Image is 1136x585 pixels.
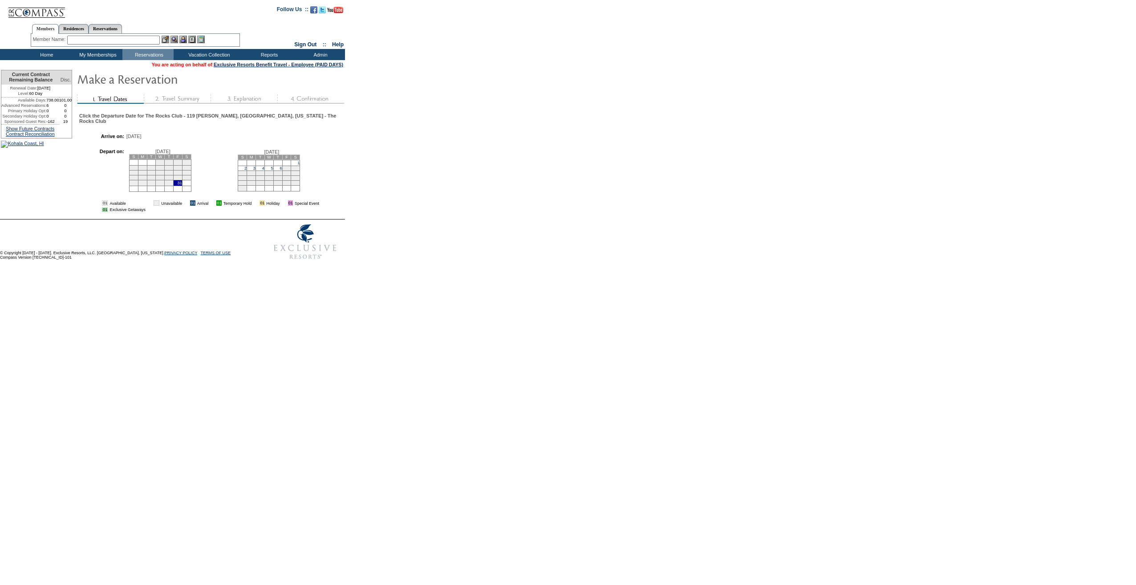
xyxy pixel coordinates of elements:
[288,200,293,206] td: 01
[59,24,89,33] a: Residences
[179,36,187,43] img: Impersonate
[264,154,273,159] td: W
[156,165,165,170] td: 8
[144,94,211,104] img: step2_state1.gif
[174,175,183,180] td: 24
[165,170,174,175] td: 16
[256,171,265,175] td: 11
[165,165,174,170] td: 9
[294,41,316,48] a: Sign Out
[122,49,174,60] td: Reservations
[238,180,247,185] td: 23
[165,159,174,165] td: 2
[253,201,258,205] img: i.gif
[282,166,291,171] td: 7
[267,200,280,206] td: Holiday
[273,171,282,175] td: 13
[79,113,342,124] div: Click the Departure Date for The Rocks Club - 119 [PERSON_NAME], [GEOGRAPHIC_DATA], [US_STATE] - ...
[291,171,300,175] td: 15
[77,94,144,104] img: step1_state2.gif
[282,171,291,175] td: 14
[262,166,264,171] a: 4
[1,97,46,103] td: Available Days:
[282,175,291,180] td: 21
[264,149,280,154] span: [DATE]
[310,6,317,13] img: Become our fan on Facebook
[110,207,146,212] td: Exclusive Getaways
[256,175,265,180] td: 18
[253,166,256,171] a: 3
[59,103,72,108] td: 0
[216,200,221,206] td: 01
[156,175,165,180] td: 22
[147,165,156,170] td: 7
[273,154,282,159] td: T
[1,119,46,124] td: Sponsored Guest Res:
[294,49,345,60] td: Admin
[138,154,147,159] td: M
[126,134,142,139] span: [DATE]
[319,6,326,13] img: Follow us on Twitter
[84,134,124,139] td: Arrive on:
[138,165,147,170] td: 6
[46,119,59,124] td: -162
[147,154,156,159] td: T
[264,171,273,175] td: 12
[18,91,29,96] span: Level:
[291,154,300,159] td: S
[211,94,277,104] img: step3_state1.gif
[156,180,165,186] td: 29
[129,170,138,175] td: 12
[1,108,46,114] td: Primary Holiday Opt:
[238,171,247,175] td: 9
[247,171,256,175] td: 10
[165,154,174,159] td: T
[89,24,122,33] a: Reservations
[156,170,165,175] td: 15
[129,165,138,170] td: 5
[32,24,59,34] a: Members
[310,9,317,14] a: Become our fan on Facebook
[332,41,344,48] a: Help
[295,200,319,206] td: Special Event
[129,154,138,159] td: S
[264,175,273,180] td: 19
[10,85,37,91] span: Renewal Date:
[174,170,183,175] td: 17
[265,219,345,264] img: Exclusive Resorts
[1,114,46,119] td: Secondary Holiday Opt:
[102,200,108,206] td: 01
[184,201,188,205] img: i.gif
[273,180,282,185] td: 27
[46,114,59,119] td: 0
[188,36,196,43] img: Reservations
[260,200,264,206] td: 01
[59,114,72,119] td: 0
[165,180,174,186] td: 30
[147,175,156,180] td: 21
[84,149,124,194] td: Depart on:
[282,154,291,159] td: F
[277,94,344,104] img: step4_state1.gif
[147,201,152,205] img: i.gif
[182,170,191,175] td: 18
[102,207,108,212] td: 01
[201,251,231,255] a: TERMS OF USE
[197,200,209,206] td: Arrival
[319,9,326,14] a: Follow us on Twitter
[271,166,273,171] a: 5
[273,175,282,180] td: 20
[174,49,243,60] td: Vacation Collection
[291,175,300,180] td: 22
[170,36,178,43] img: View
[247,154,256,159] td: M
[59,97,72,103] td: 101.00
[138,170,147,175] td: 13
[280,166,282,171] a: 6
[210,201,215,205] img: i.gif
[264,180,273,185] td: 26
[238,175,247,180] td: 16
[323,41,326,48] span: ::
[174,180,183,186] td: 31
[1,85,59,91] td: [DATE]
